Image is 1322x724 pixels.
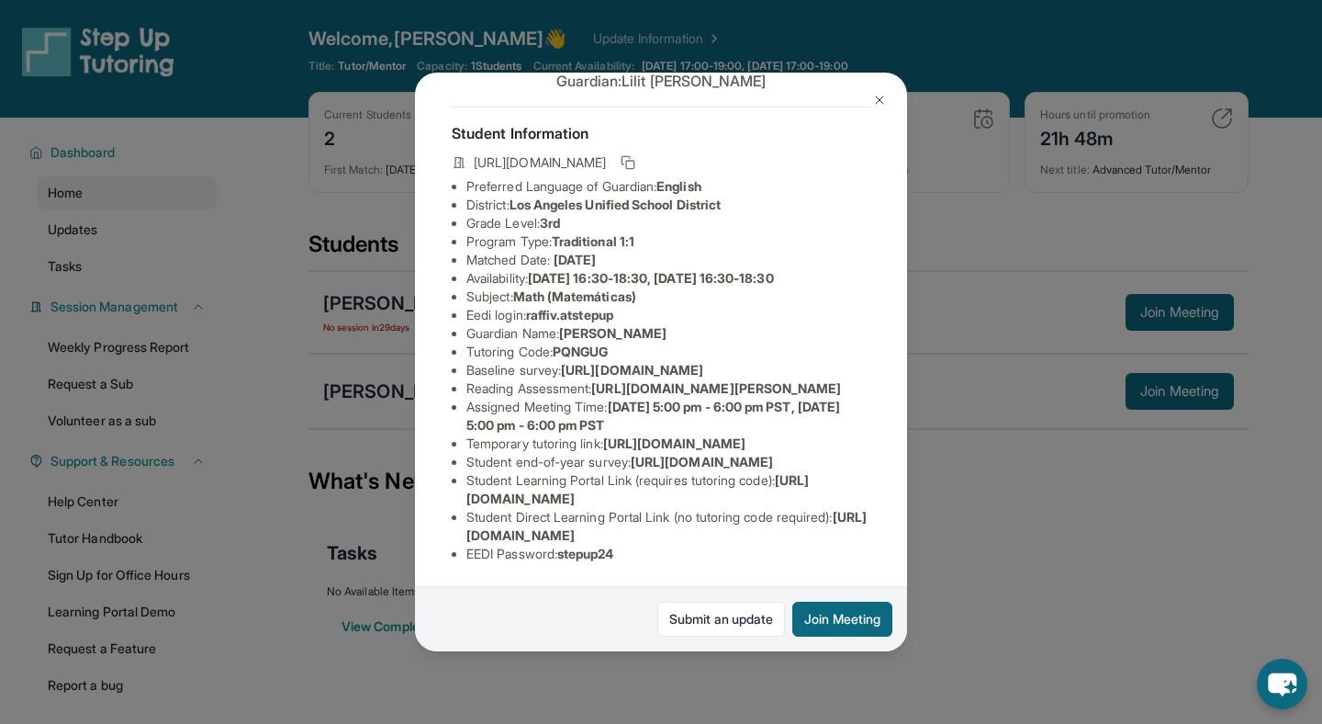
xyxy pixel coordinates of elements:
[656,178,701,194] span: English
[466,324,870,343] li: Guardian Name :
[466,251,870,269] li: Matched Date:
[552,233,634,249] span: Traditional 1:1
[466,343,870,361] li: Tutoring Code :
[603,436,745,451] span: [URL][DOMAIN_NAME]
[872,93,887,107] img: Close Icon
[528,270,774,286] span: [DATE] 16:30-18:30, [DATE] 16:30-18:30
[553,344,608,359] span: PQNGUG
[559,325,667,341] span: [PERSON_NAME]
[1257,659,1307,709] button: chat-button
[466,398,870,435] li: Assigned Meeting Time :
[466,508,870,545] li: Student Direct Learning Portal Link (no tutoring code required) :
[792,602,892,637] button: Join Meeting
[466,288,870,306] li: Subject :
[540,215,560,231] span: 3rd
[466,399,840,433] span: [DATE] 5:00 pm - 6:00 pm PST, [DATE] 5:00 pm - 6:00 pm PST
[631,454,773,469] span: [URL][DOMAIN_NAME]
[466,177,870,196] li: Preferred Language of Guardian:
[561,362,703,378] span: [URL][DOMAIN_NAME]
[466,453,870,471] li: Student end-of-year survey :
[466,361,870,379] li: Baseline survey :
[510,197,721,212] span: Los Angeles Unified School District
[466,196,870,214] li: District:
[466,269,870,288] li: Availability:
[466,379,870,398] li: Reading Assessment :
[466,214,870,232] li: Grade Level:
[452,122,870,144] h4: Student Information
[474,153,606,172] span: [URL][DOMAIN_NAME]
[557,546,614,561] span: stepup24
[466,545,870,563] li: EEDI Password :
[466,471,870,508] li: Student Learning Portal Link (requires tutoring code) :
[617,152,639,174] button: Copy link
[466,306,870,324] li: Eedi login :
[554,252,596,267] span: [DATE]
[591,380,841,396] span: [URL][DOMAIN_NAME][PERSON_NAME]
[466,232,870,251] li: Program Type:
[513,288,636,304] span: Math (Matemáticas)
[526,307,613,322] span: raffiv.atstepup
[657,602,785,637] a: Submit an update
[452,70,870,92] p: Guardian: Lilit [PERSON_NAME]
[466,435,870,453] li: Temporary tutoring link :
